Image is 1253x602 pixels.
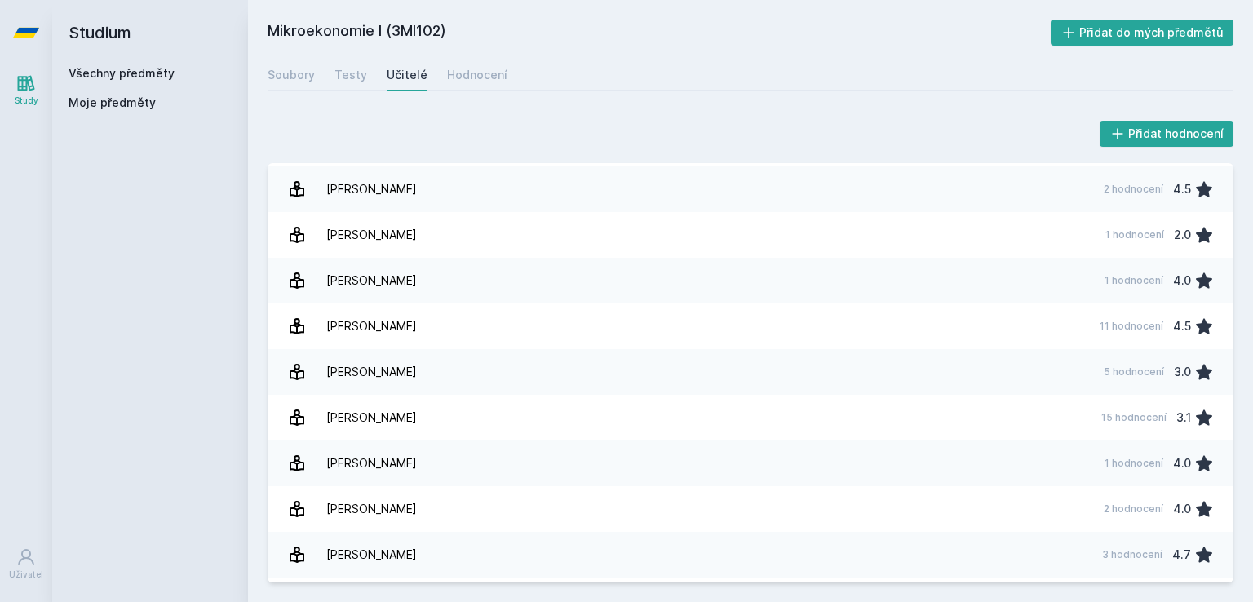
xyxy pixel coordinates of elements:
[326,493,417,525] div: [PERSON_NAME]
[268,258,1233,303] a: [PERSON_NAME] 1 hodnocení 4.0
[1174,219,1191,251] div: 2.0
[268,59,315,91] a: Soubory
[1100,121,1234,147] button: Přidat hodnocení
[1104,365,1164,378] div: 5 hodnocení
[447,67,507,83] div: Hodnocení
[326,356,417,388] div: [PERSON_NAME]
[1104,502,1163,516] div: 2 hodnocení
[1173,493,1191,525] div: 4.0
[268,67,315,83] div: Soubory
[334,59,367,91] a: Testy
[326,447,417,480] div: [PERSON_NAME]
[326,173,417,206] div: [PERSON_NAME]
[1172,538,1191,571] div: 4.7
[268,303,1233,349] a: [PERSON_NAME] 11 hodnocení 4.5
[1173,447,1191,480] div: 4.0
[1105,274,1163,287] div: 1 hodnocení
[1051,20,1234,46] button: Přidat do mých předmětů
[1176,401,1191,434] div: 3.1
[9,569,43,581] div: Uživatel
[268,212,1233,258] a: [PERSON_NAME] 1 hodnocení 2.0
[326,401,417,434] div: [PERSON_NAME]
[268,349,1233,395] a: [PERSON_NAME] 5 hodnocení 3.0
[69,95,156,111] span: Moje předměty
[1173,173,1191,206] div: 4.5
[15,95,38,107] div: Study
[3,539,49,589] a: Uživatel
[447,59,507,91] a: Hodnocení
[1100,320,1163,333] div: 11 hodnocení
[1104,183,1163,196] div: 2 hodnocení
[334,67,367,83] div: Testy
[268,440,1233,486] a: [PERSON_NAME] 1 hodnocení 4.0
[268,532,1233,578] a: [PERSON_NAME] 3 hodnocení 4.7
[268,166,1233,212] a: [PERSON_NAME] 2 hodnocení 4.5
[1173,264,1191,297] div: 4.0
[326,219,417,251] div: [PERSON_NAME]
[1174,356,1191,388] div: 3.0
[268,20,1051,46] h2: Mikroekonomie I (3MI102)
[69,66,175,80] a: Všechny předměty
[326,538,417,571] div: [PERSON_NAME]
[1101,411,1167,424] div: 15 hodnocení
[268,395,1233,440] a: [PERSON_NAME] 15 hodnocení 3.1
[326,310,417,343] div: [PERSON_NAME]
[1105,228,1164,241] div: 1 hodnocení
[1105,457,1163,470] div: 1 hodnocení
[1173,310,1191,343] div: 4.5
[3,65,49,115] a: Study
[268,486,1233,532] a: [PERSON_NAME] 2 hodnocení 4.0
[326,264,417,297] div: [PERSON_NAME]
[387,67,427,83] div: Učitelé
[1102,548,1162,561] div: 3 hodnocení
[387,59,427,91] a: Učitelé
